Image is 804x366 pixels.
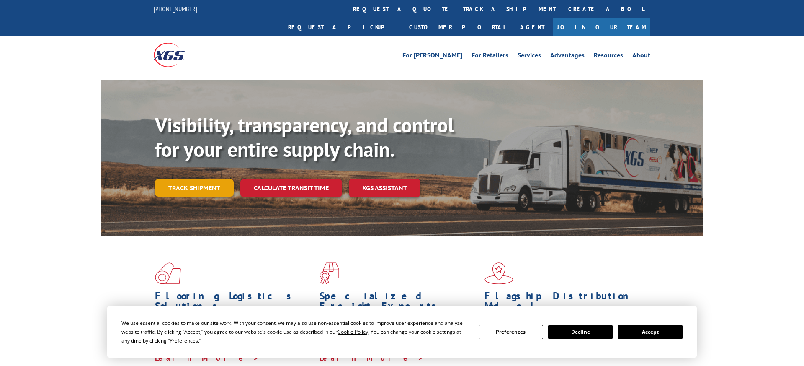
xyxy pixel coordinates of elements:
[548,325,613,339] button: Decline
[154,5,197,13] a: [PHONE_NUMBER]
[320,353,424,363] a: Learn More >
[512,18,553,36] a: Agent
[155,262,181,284] img: xgs-icon-total-supply-chain-intelligence-red
[550,52,585,61] a: Advantages
[349,179,420,197] a: XGS ASSISTANT
[320,262,339,284] img: xgs-icon-focused-on-flooring-red
[107,306,697,358] div: Cookie Consent Prompt
[479,325,543,339] button: Preferences
[240,179,342,197] a: Calculate transit time
[402,52,462,61] a: For [PERSON_NAME]
[403,18,512,36] a: Customer Portal
[155,353,259,363] a: Learn More >
[155,112,454,162] b: Visibility, transparency, and control for your entire supply chain.
[338,328,368,335] span: Cookie Policy
[121,319,468,345] div: We use essential cookies to make our site work. With your consent, we may also use non-essential ...
[282,18,403,36] a: Request a pickup
[484,262,513,284] img: xgs-icon-flagship-distribution-model-red
[594,52,623,61] a: Resources
[618,325,682,339] button: Accept
[320,291,478,315] h1: Specialized Freight Experts
[518,52,541,61] a: Services
[632,52,650,61] a: About
[472,52,508,61] a: For Retailers
[553,18,650,36] a: Join Our Team
[170,337,198,344] span: Preferences
[155,179,234,197] a: Track shipment
[484,291,643,315] h1: Flagship Distribution Model
[155,291,313,315] h1: Flooring Logistics Solutions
